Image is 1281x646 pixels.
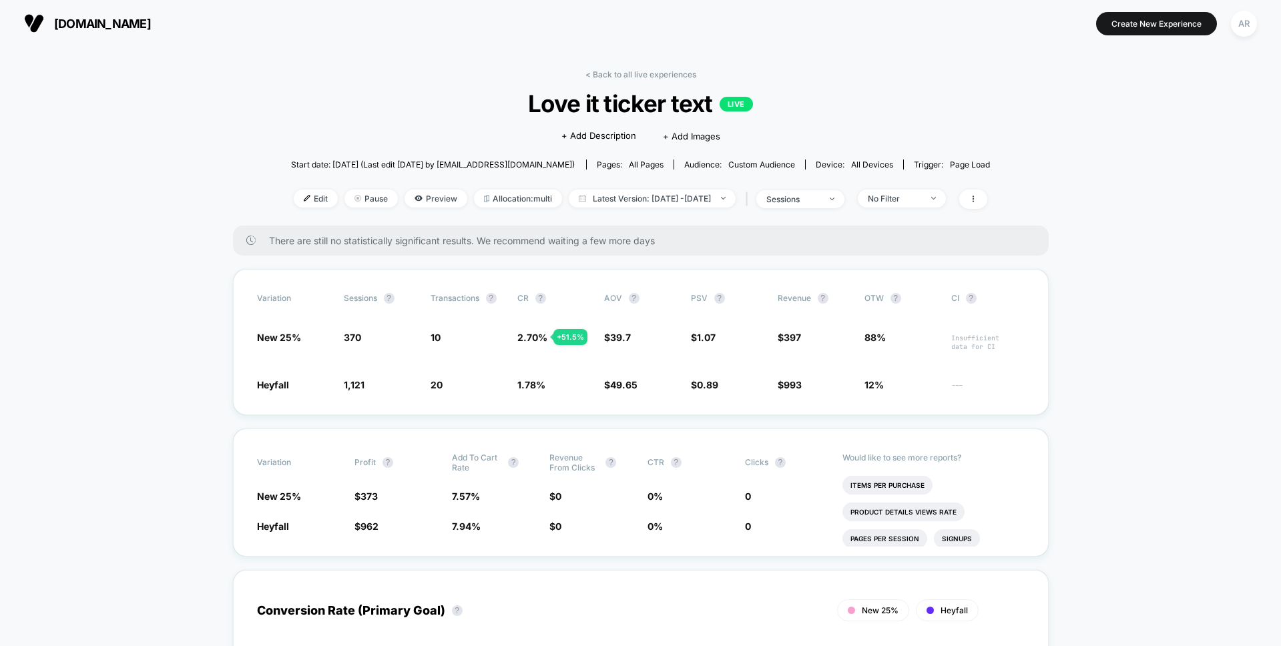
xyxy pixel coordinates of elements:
button: ? [605,457,616,468]
span: all devices [851,159,893,170]
span: CTR [648,457,664,467]
span: Variation [257,293,330,304]
img: end [931,197,936,200]
span: 0 [745,491,751,502]
span: [DOMAIN_NAME] [54,17,151,31]
span: Love it ticker text [326,89,955,117]
button: ? [384,293,395,304]
span: 1.07 [697,332,716,343]
span: 7.94 % [452,521,481,532]
button: ? [535,293,546,304]
span: Heyfall [257,379,289,390]
div: sessions [766,194,820,204]
span: 12% [864,379,884,390]
span: Preview [405,190,467,208]
button: ? [775,457,786,468]
span: 0 [555,521,561,532]
span: Insufficient data for CI [951,334,1025,351]
span: 39.7 [610,332,631,343]
span: Revenue From Clicks [549,452,599,472]
span: $ [604,379,637,390]
span: $ [778,332,801,343]
span: Clicks [745,457,768,467]
p: Would like to see more reports? [842,452,1025,462]
button: ? [890,293,901,304]
span: CR [517,293,529,303]
span: + Add Images [663,131,720,141]
span: OTW [864,293,938,304]
span: Sessions [344,293,377,303]
button: ? [629,293,639,304]
span: There are still no statistically significant results. We recommend waiting a few more days [269,235,1022,246]
span: Allocation: multi [474,190,562,208]
span: + Add Description [561,129,636,143]
span: New 25% [862,605,899,615]
div: No Filter [868,194,921,204]
span: Profit [354,457,376,467]
p: LIVE [720,97,753,111]
span: Heyfall [941,605,968,615]
button: ? [486,293,497,304]
span: 88% [864,332,886,343]
span: 7.57 % [452,491,480,502]
div: Audience: [684,159,795,170]
span: Start date: [DATE] (Last edit [DATE] by [EMAIL_ADDRESS][DOMAIN_NAME]) [291,159,575,170]
span: $ [549,491,561,502]
button: ? [671,457,682,468]
img: end [354,195,361,202]
span: 1.78 % [517,379,545,390]
button: ? [818,293,828,304]
button: ? [966,293,977,304]
button: ? [382,457,393,468]
span: 0 [745,521,751,532]
span: Page Load [950,159,990,170]
span: Variation [257,452,330,472]
span: Latest Version: [DATE] - [DATE] [569,190,736,208]
span: AOV [604,293,622,303]
span: 397 [784,332,801,343]
button: AR [1227,10,1261,37]
li: Product Details Views Rate [842,503,965,521]
button: [DOMAIN_NAME] [20,13,155,34]
span: $ [691,379,718,390]
span: 0 % [648,491,663,502]
span: New 25% [257,491,301,502]
span: 20 [431,379,443,390]
span: $ [604,332,631,343]
span: Edit [294,190,338,208]
span: 0.89 [697,379,718,390]
li: Pages Per Session [842,529,927,548]
span: New 25% [257,332,301,343]
img: end [721,197,726,200]
span: $ [354,521,378,532]
span: 993 [784,379,802,390]
li: Signups [934,529,980,548]
span: $ [691,332,716,343]
span: 10 [431,332,441,343]
div: Pages: [597,159,664,170]
span: 49.65 [610,379,637,390]
span: 1,121 [344,379,364,390]
span: Device: [805,159,903,170]
img: Visually logo [24,13,44,33]
span: | [742,190,756,209]
img: edit [304,195,310,202]
span: CI [951,293,1025,304]
img: rebalance [484,195,489,202]
span: 0 [555,491,561,502]
div: Trigger: [914,159,990,170]
div: AR [1231,11,1257,37]
span: Add To Cart Rate [452,452,501,472]
button: ? [714,293,725,304]
div: + 51.5 % [553,329,587,345]
img: calendar [579,195,586,202]
span: Transactions [431,293,479,303]
span: PSV [691,293,708,303]
li: Items Per Purchase [842,476,933,495]
span: Heyfall [257,521,289,532]
button: Create New Experience [1096,12,1217,35]
span: 0 % [648,521,663,532]
span: --- [951,381,1025,391]
span: 370 [344,332,361,343]
span: 962 [360,521,378,532]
